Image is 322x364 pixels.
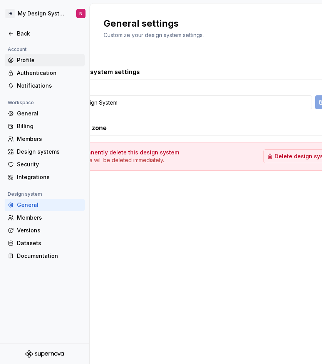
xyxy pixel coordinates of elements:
div: General [17,201,82,209]
a: Datasets [5,237,85,249]
div: Profile [17,56,82,64]
a: General [5,199,85,211]
h4: Permanently delete this design system [74,149,179,156]
h3: Design system settings [67,67,140,76]
a: Security [5,158,85,171]
div: Authentication [17,69,82,77]
div: Design systems [17,148,82,156]
a: Billing [5,120,85,132]
button: FAMy Design SystemN [2,5,88,22]
div: Documentation [17,252,82,260]
div: General [17,110,82,117]
div: Notifications [17,82,82,90]
a: Profile [5,54,85,66]
div: Versions [17,227,82,234]
svg: Supernova Logo [25,350,64,358]
div: FA [5,9,15,18]
a: Back [5,27,85,40]
a: Members [5,212,85,224]
a: Members [5,133,85,145]
a: Authentication [5,67,85,79]
p: All data will be deleted immediately. [74,156,179,164]
div: Back [17,30,82,37]
div: Members [17,214,82,222]
div: Members [17,135,82,143]
span: Customize your design system settings. [104,32,204,38]
div: Datasets [17,239,82,247]
a: Design systems [5,146,85,158]
div: Integrations [17,173,82,181]
a: Notifications [5,80,85,92]
a: Integrations [5,171,85,183]
div: Billing [17,122,82,130]
a: Versions [5,224,85,237]
div: N [79,10,82,17]
div: Workspace [5,98,37,107]
div: Design system [5,190,45,199]
a: General [5,107,85,120]
div: My Design System [18,10,67,17]
div: Account [5,45,30,54]
h2: General settings [104,17,204,30]
a: Documentation [5,250,85,262]
div: Security [17,161,82,168]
